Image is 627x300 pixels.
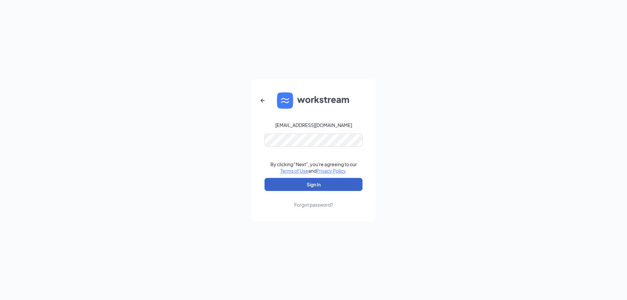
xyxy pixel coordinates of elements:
[275,122,352,128] div: [EMAIL_ADDRESS][DOMAIN_NAME]
[270,161,357,174] div: By clicking "Next", you're agreeing to our and .
[294,201,333,208] div: Forgot password?
[316,168,346,174] a: Privacy Policy
[265,178,362,191] button: Sign In
[277,92,350,109] img: WS logo and Workstream text
[255,93,270,108] button: ArrowLeftNew
[259,97,266,104] svg: ArrowLeftNew
[281,168,308,174] a: Terms of Use
[294,191,333,208] a: Forgot password?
